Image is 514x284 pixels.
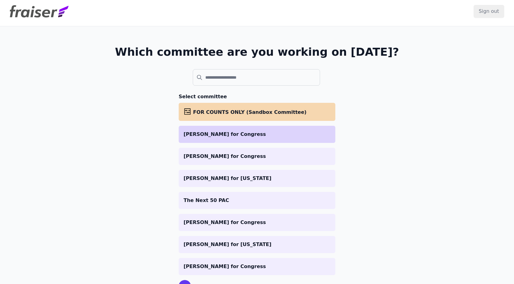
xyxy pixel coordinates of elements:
[184,131,330,138] p: [PERSON_NAME] for Congress
[184,219,330,226] p: [PERSON_NAME] for Congress
[179,148,335,165] a: [PERSON_NAME] for Congress
[184,197,330,204] p: The Next 50 PAC
[193,109,307,115] span: FOR COUNTS ONLY (Sandbox Committee)
[10,5,69,17] img: Fraiser Logo
[184,241,330,248] p: [PERSON_NAME] for [US_STATE]
[184,263,330,270] p: [PERSON_NAME] for Congress
[179,170,335,187] a: [PERSON_NAME] for [US_STATE]
[179,236,335,253] a: [PERSON_NAME] for [US_STATE]
[179,126,335,143] a: [PERSON_NAME] for Congress
[184,175,330,182] p: [PERSON_NAME] for [US_STATE]
[179,93,335,100] h3: Select committee
[184,153,330,160] p: [PERSON_NAME] for Congress
[179,192,335,209] a: The Next 50 PAC
[474,5,504,18] input: Sign out
[179,103,335,121] a: FOR COUNTS ONLY (Sandbox Committee)
[179,214,335,231] a: [PERSON_NAME] for Congress
[115,46,399,58] h1: Which committee are you working on [DATE]?
[179,258,335,275] a: [PERSON_NAME] for Congress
